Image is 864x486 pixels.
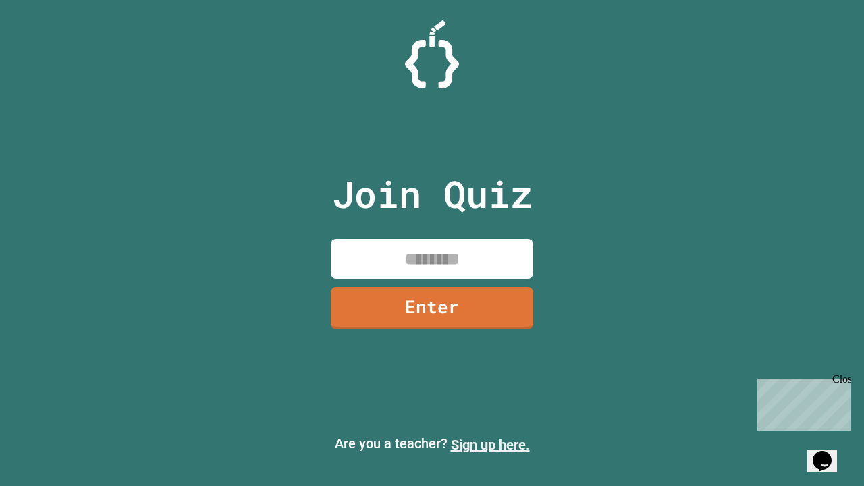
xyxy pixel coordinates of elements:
iframe: chat widget [752,373,850,431]
p: Are you a teacher? [11,433,853,455]
div: Chat with us now!Close [5,5,93,86]
iframe: chat widget [807,432,850,473]
img: Logo.svg [405,20,459,88]
p: Join Quiz [332,166,533,222]
a: Sign up here. [451,437,530,453]
a: Enter [331,287,533,329]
